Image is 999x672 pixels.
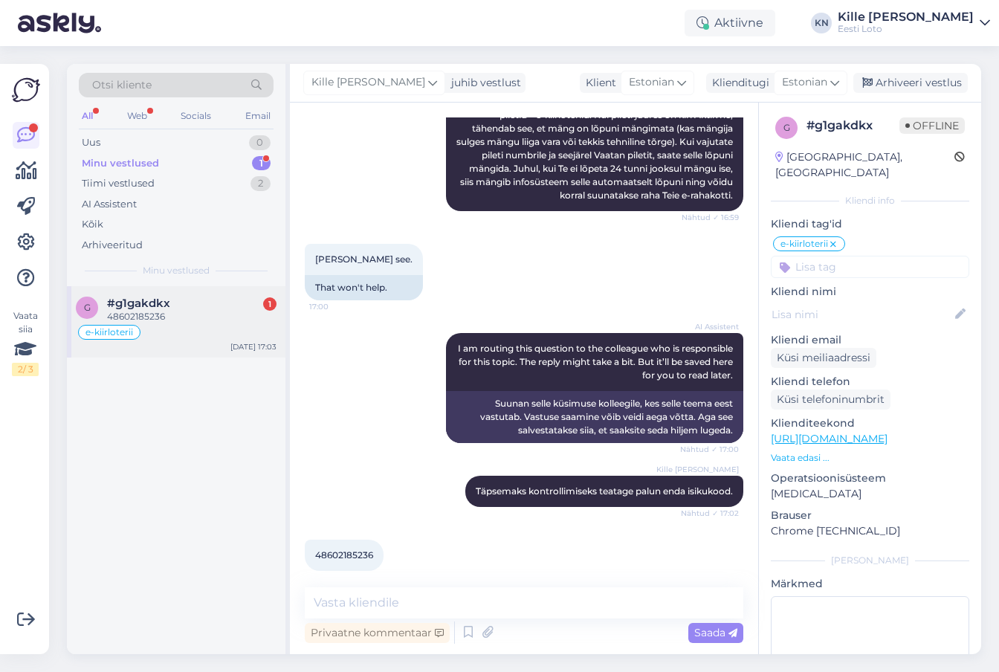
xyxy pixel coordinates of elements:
span: g [783,122,790,133]
div: Privaatne kommentaar [305,623,450,643]
span: Offline [899,117,965,134]
div: All [79,106,96,126]
span: Nähtud ✓ 16:59 [682,212,739,223]
p: Operatsioonisüsteem [771,471,969,486]
span: Minu vestlused [143,264,210,277]
div: 0 [249,135,271,150]
p: Klienditeekond [771,416,969,431]
div: 2 [250,176,271,191]
div: Tiimi vestlused [82,176,155,191]
span: AI Assistent [683,321,739,332]
span: Nähtud ✓ 17:02 [681,508,739,519]
div: Email [242,106,274,126]
span: Kille [PERSON_NAME] [656,464,739,475]
div: Kille [PERSON_NAME] [838,11,974,23]
div: 48602185236 [107,310,277,323]
div: juhib vestlust [445,75,521,91]
p: Kliendi email [771,332,969,348]
div: [DATE] 17:03 [230,341,277,352]
div: # g1gakdkx [806,117,899,135]
input: Lisa nimi [772,306,952,323]
span: Kille [PERSON_NAME] [311,74,425,91]
span: #g1gakdkx [107,297,170,310]
span: Otsi kliente [92,77,152,93]
div: Web [124,106,150,126]
div: [GEOGRAPHIC_DATA], [GEOGRAPHIC_DATA] [775,149,954,181]
span: 17:00 [309,301,365,312]
span: Estonian [782,74,827,91]
div: Kliendi info [771,194,969,207]
div: 2 / 3 [12,363,39,376]
div: 1 [252,156,271,171]
div: Socials [178,106,214,126]
img: Askly Logo [12,76,40,104]
span: Nähtud ✓ 17:00 [680,444,739,455]
div: Aktiivne [685,10,775,36]
span: Saada [694,626,737,639]
p: Kliendi nimi [771,284,969,300]
div: Arhiveeri vestlus [853,73,968,93]
div: Suunan selle küsimuse kolleegile, kes selle teema eest vastutab. Vastuse saamine võib veidi aega ... [446,391,743,443]
div: Klient [580,75,616,91]
span: Täpsemaks kontrollimiseks teatage palun enda isikukood. [476,485,733,497]
div: Uus [82,135,100,150]
div: Eesti Loto [838,23,974,35]
span: e-kiirloterii [85,328,133,337]
div: AI Assistent [82,197,137,212]
div: Küsi telefoninumbrit [771,390,890,410]
span: [PERSON_NAME] see. [315,253,413,265]
div: Klienditugi [706,75,769,91]
div: KN [811,13,832,33]
p: Brauser [771,508,969,523]
div: Minu vestlused [82,156,159,171]
a: [URL][DOMAIN_NAME] [771,432,888,445]
p: Kliendi telefon [771,374,969,390]
div: Vaata siia [12,309,39,376]
span: 48602185236 [315,549,373,560]
p: Vaata edasi ... [771,451,969,465]
div: Kõik [82,217,103,232]
span: Estonian [629,74,674,91]
div: [PERSON_NAME] [771,554,969,567]
span: 17:03 [309,572,365,583]
p: [MEDICAL_DATA] [771,486,969,502]
p: Märkmed [771,576,969,592]
p: Chrome [TECHNICAL_ID] [771,523,969,539]
div: That won't help. [305,275,423,300]
div: 1 [263,297,277,311]
span: e-kiirloterii [780,239,828,248]
span: I am routing this question to the colleague who is responsible for this topic. The reply might ta... [458,343,735,381]
a: Kille [PERSON_NAME]Eesti Loto [838,11,990,35]
div: Küsi meiliaadressi [771,348,876,368]
p: Kliendi tag'id [771,216,969,232]
input: Lisa tag [771,256,969,278]
div: Arhiveeritud [82,238,143,253]
span: g [84,302,91,313]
